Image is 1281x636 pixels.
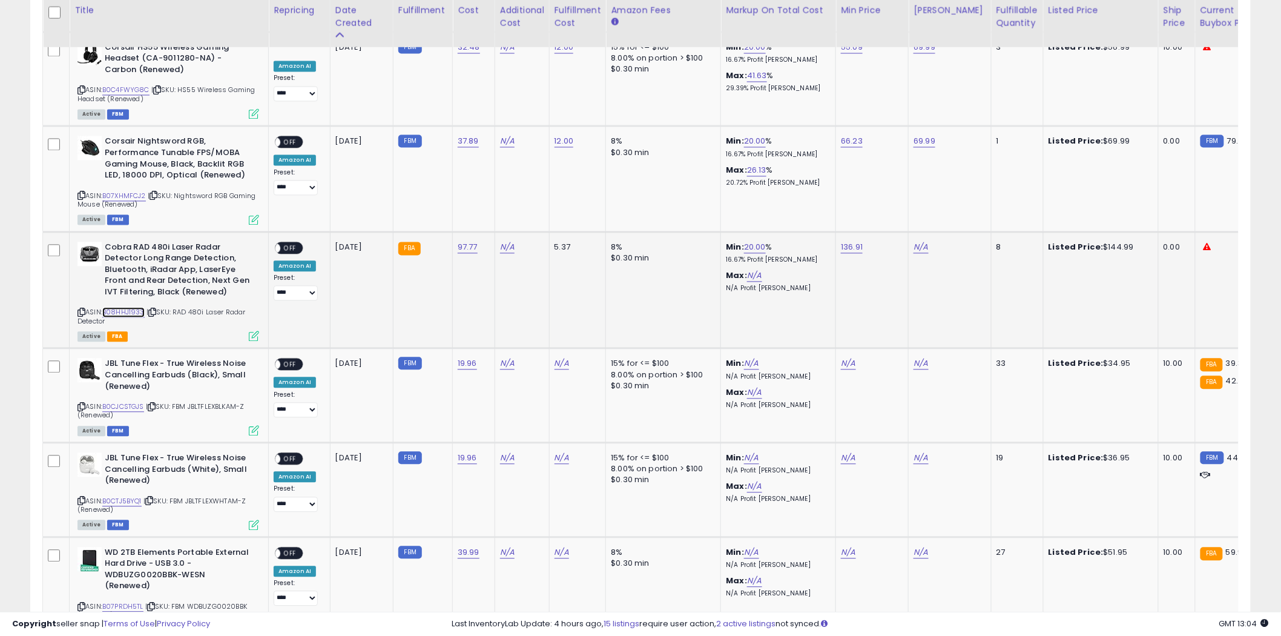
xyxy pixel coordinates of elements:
div: $0.30 min [611,475,711,486]
div: [DATE] [335,359,384,369]
img: 31bUJwqp6BL._SL40_.jpg [77,359,102,383]
img: 31-Gk+8F4RL._SL40_.jpg [77,453,102,477]
div: [DATE] [335,42,384,53]
div: Amazon AI [274,566,316,577]
a: 20.00 [744,136,766,148]
div: 8 [996,242,1034,253]
b: Corsair HS55 Wireless Gaming Headset (CA-9011280-NA) - Carbon (Renewed) [105,42,252,79]
div: 33 [996,359,1034,369]
div: seller snap | | [12,618,210,630]
a: N/A [747,575,762,588]
div: 10.00 [1164,548,1186,558]
a: Terms of Use [104,618,155,629]
small: FBM [398,135,422,148]
span: OFF [280,548,300,558]
div: Fulfillable Quantity [996,4,1038,30]
small: FBA [1200,548,1223,561]
div: Amazon AI [274,261,316,272]
div: [PERSON_NAME] [914,4,986,17]
a: N/A [914,358,928,370]
div: Amazon Fees [611,4,716,17]
div: ASIN: [77,359,259,435]
div: $0.30 min [611,64,711,75]
div: [DATE] [335,548,384,558]
div: 8.00% on portion > $100 [611,464,711,475]
b: Max: [726,575,747,587]
a: N/A [744,452,759,465]
div: 10.00 [1164,359,1186,369]
p: 16.67% Profit [PERSON_NAME] [726,56,826,65]
b: Max: [726,165,747,176]
div: $56.99 [1049,42,1149,53]
div: Ship Price [1164,4,1190,30]
div: Repricing [274,4,325,17]
a: N/A [841,452,855,465]
div: ASIN: [77,136,259,224]
b: Min: [726,358,744,369]
div: $34.95 [1049,359,1149,369]
a: N/A [841,358,855,370]
span: 79.99 [1227,136,1248,147]
img: 41y2fLcE5pL._SL40_.jpg [77,42,102,65]
p: N/A Profit [PERSON_NAME] [726,561,826,570]
div: 15% for <= $100 [611,453,711,464]
div: 0.00 [1164,136,1186,147]
a: 69.99 [914,136,935,148]
a: N/A [747,270,762,282]
span: | SKU: RAD 480i Laser Radar Detector [77,308,246,326]
div: % [726,136,826,159]
a: N/A [500,42,515,54]
a: 69.99 [914,42,935,54]
div: 8% [611,136,711,147]
a: N/A [500,452,515,465]
span: 59.99 [1226,547,1248,558]
p: 16.67% Profit [PERSON_NAME] [726,256,826,265]
a: N/A [555,547,569,559]
a: N/A [555,452,569,465]
p: N/A Profit [PERSON_NAME] [726,373,826,382]
span: All listings currently available for purchase on Amazon [77,332,105,342]
span: OFF [280,137,300,148]
span: All listings currently available for purchase on Amazon [77,215,105,225]
img: 41W2c8zhEQL._SL40_.jpg [77,242,102,267]
div: Preset: [274,580,321,607]
div: $0.30 min [611,253,711,264]
div: 5.37 [555,242,597,253]
a: 66.23 [841,136,863,148]
div: Amazon AI [274,377,316,388]
b: Corsair Nightsword RGB, Performance Tunable FPS/MOBA Gaming Mouse, Black, Backlit RGB LED, 18000 ... [105,136,252,184]
b: Min: [726,452,744,464]
b: JBL Tune Flex - True Wireless Noise Cancelling Earbuds (White), Small (Renewed) [105,453,252,490]
div: Title [74,4,263,17]
div: Current Buybox Price [1200,4,1263,30]
div: 19 [996,453,1034,464]
b: Max: [726,70,747,82]
div: 1 [996,136,1034,147]
p: N/A Profit [PERSON_NAME] [726,402,826,410]
div: $36.95 [1049,453,1149,464]
span: FBM [107,110,129,120]
a: N/A [747,387,762,399]
a: N/A [744,547,759,559]
div: Listed Price [1049,4,1153,17]
a: N/A [914,547,928,559]
span: FBM [107,215,129,225]
b: Listed Price: [1049,547,1104,558]
div: % [726,71,826,93]
small: FBM [1200,135,1224,148]
div: $0.30 min [611,148,711,159]
b: Listed Price: [1049,452,1104,464]
div: $144.99 [1049,242,1149,253]
span: 44.95 [1227,452,1250,464]
p: N/A Profit [PERSON_NAME] [726,285,826,293]
a: B0C4FWYG8C [102,85,150,96]
span: All listings currently available for purchase on Amazon [77,426,105,437]
a: 41.63 [747,70,767,82]
span: FBA [107,332,128,342]
span: FBM [107,520,129,531]
a: B0CTJ5BYQ1 [102,497,142,507]
span: | SKU: FBM JBLTFLEXWHTAM-Z (Renewed) [77,497,246,515]
div: Markup on Total Cost [726,4,831,17]
a: B08HHJ1933 [102,308,145,318]
a: N/A [500,136,515,148]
